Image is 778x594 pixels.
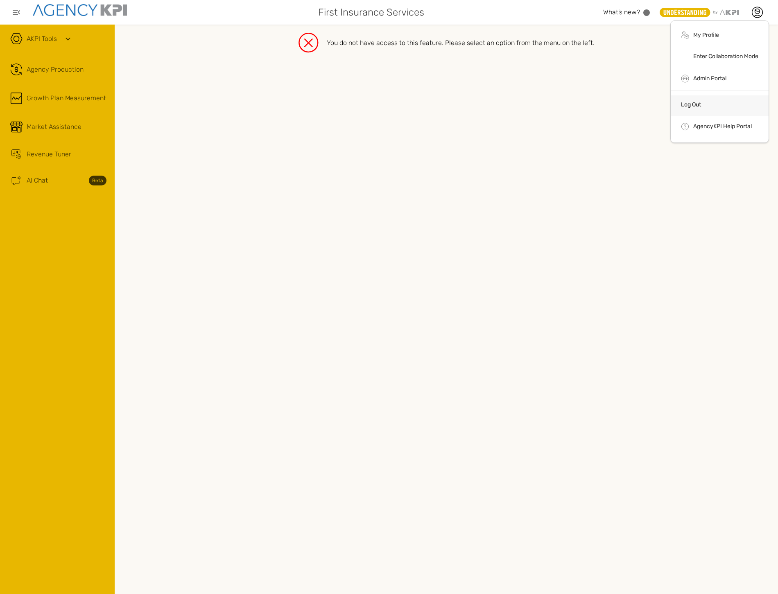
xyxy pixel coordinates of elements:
span: Market Assistance [27,122,81,132]
a: Enter Collaboration Mode [693,53,758,60]
a: My Profile [693,32,719,38]
a: Admin Portal [693,75,726,82]
span: Agency Production [27,65,84,75]
span: Revenue Tuner [27,149,71,159]
img: agencykpi-logo-550x69-2d9e3fa8.png [33,4,127,16]
span: First Insurance Services [318,5,424,20]
a: AgencyKPI Help Portal [693,123,752,130]
strong: Beta [89,176,106,185]
span: AI Chat [27,176,48,185]
a: Log Out [681,101,701,108]
span: What’s new? [603,8,640,16]
h2: You do not have access to this feature. Please select an option from the menu on the left. [298,33,595,53]
a: AKPI Tools [27,34,57,44]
